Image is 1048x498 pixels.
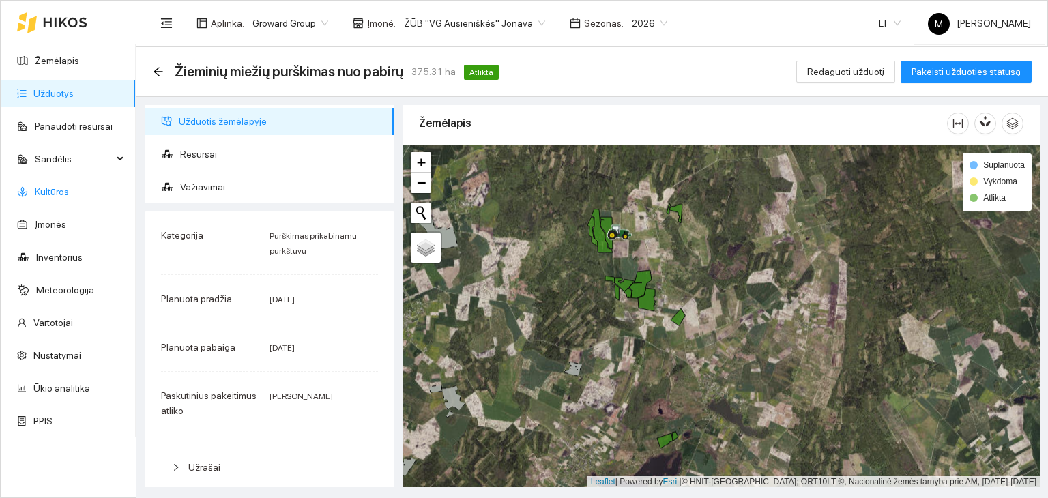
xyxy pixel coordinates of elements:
span: Užrašai [188,462,220,473]
span: [PERSON_NAME] [270,392,333,401]
span: Suplanuota [983,160,1025,170]
span: Važiavimai [180,173,383,201]
span: layout [196,18,207,29]
span: LT [879,13,901,33]
div: Žemėlapis [419,104,947,143]
a: Nustatymai [33,350,81,361]
a: Žemėlapis [35,55,79,66]
span: Planuota pabaiga [161,342,235,353]
span: arrow-left [153,66,164,77]
span: shop [353,18,364,29]
span: Pakeisti užduoties statusą [912,64,1021,79]
button: Initiate a new search [411,203,431,223]
a: Meteorologija [36,284,94,295]
span: 2026 [632,13,667,33]
span: Sandėlis [35,145,113,173]
button: menu-fold [153,10,180,37]
a: Panaudoti resursai [35,121,113,132]
span: Atlikta [983,193,1006,203]
span: + [417,153,426,171]
span: 375.31 ha [411,64,456,79]
a: PPIS [33,415,53,426]
span: Užduotis žemėlapyje [179,108,383,135]
span: Vykdoma [983,177,1017,186]
span: Purškimas prikabinamu purkštuvu [270,231,357,256]
span: [DATE] [270,295,295,304]
span: Sezonas : [584,16,624,31]
span: ŽŪB "VG Ausieniškės" Jonava [404,13,545,33]
a: Redaguoti užduotį [796,66,895,77]
a: Inventorius [36,252,83,263]
span: Įmonė : [367,16,396,31]
span: [PERSON_NAME] [928,18,1031,29]
a: Zoom in [411,152,431,173]
span: Groward Group [252,13,328,33]
a: Įmonės [35,219,66,230]
div: Užrašai [161,452,378,483]
a: Layers [411,233,441,263]
span: | [680,477,682,486]
a: Užduotys [33,88,74,99]
a: Kultūros [35,186,69,197]
span: Žieminių miežių purškimas nuo pabirų [175,61,403,83]
button: Redaguoti užduotį [796,61,895,83]
a: Leaflet [591,477,615,486]
span: Resursai [180,141,383,168]
a: Zoom out [411,173,431,193]
span: Paskutinius pakeitimus atliko [161,390,257,416]
span: Kategorija [161,230,203,241]
span: column-width [948,118,968,129]
span: Planuota pradžia [161,293,232,304]
a: Vartotojai [33,317,73,328]
span: Atlikta [464,65,499,80]
span: menu-fold [160,17,173,29]
span: right [172,463,180,471]
button: Pakeisti užduoties statusą [901,61,1032,83]
span: calendar [570,18,581,29]
a: Ūkio analitika [33,383,90,394]
a: Esri [663,477,678,486]
span: − [417,174,426,191]
span: M [935,13,943,35]
span: [DATE] [270,343,295,353]
span: Redaguoti užduotį [807,64,884,79]
div: | Powered by © HNIT-[GEOGRAPHIC_DATA]; ORT10LT ©, Nacionalinė žemės tarnyba prie AM, [DATE]-[DATE] [587,476,1040,488]
span: Aplinka : [211,16,244,31]
button: column-width [947,113,969,134]
div: Atgal [153,66,164,78]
